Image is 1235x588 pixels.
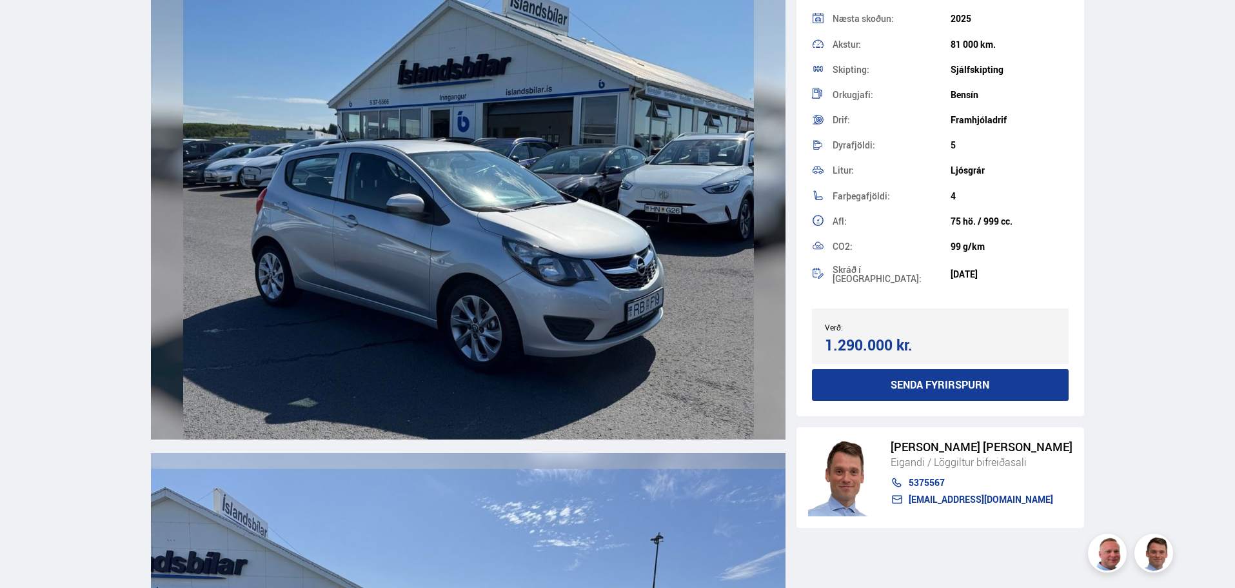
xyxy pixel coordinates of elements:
div: 5 [951,140,1069,150]
button: Senda fyrirspurn [812,369,1069,401]
div: Drif: [833,116,951,125]
div: CO2: [833,242,951,251]
div: Afl: [833,217,951,226]
div: 99 g/km [951,241,1069,252]
img: FbJEzSuNWCJXmdc-.webp [1136,536,1175,574]
div: Ljósgrár [951,165,1069,176]
div: 1.290.000 kr. [825,336,936,354]
div: 2025 [951,14,1069,24]
img: siFngHWaQ9KaOqBr.png [1090,536,1129,574]
div: [DATE] [951,269,1069,279]
div: Skipting: [833,65,951,74]
div: 75 hö. / 999 cc. [951,216,1069,227]
div: Næsta skoðun: [833,14,951,23]
div: Farþegafjöldi: [833,192,951,201]
div: Bensín [951,90,1069,100]
div: 81 000 km. [951,39,1069,50]
a: [EMAIL_ADDRESS][DOMAIN_NAME] [891,494,1072,505]
div: Eigandi / Löggiltur bifreiðasali [891,454,1072,471]
div: Framhjóladrif [951,115,1069,125]
div: Skráð í [GEOGRAPHIC_DATA]: [833,265,951,283]
div: Verð: [825,323,940,332]
div: Akstur: [833,40,951,49]
button: Open LiveChat chat widget [10,5,49,44]
div: [PERSON_NAME] [PERSON_NAME] [891,440,1072,454]
div: Dyrafjöldi: [833,141,951,150]
div: Sjálfskipting [951,65,1069,75]
div: Litur: [833,166,951,175]
img: FbJEzSuNWCJXmdc-.webp [808,439,878,516]
a: 5375567 [891,478,1072,488]
div: 4 [951,191,1069,201]
div: Orkugjafi: [833,90,951,99]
